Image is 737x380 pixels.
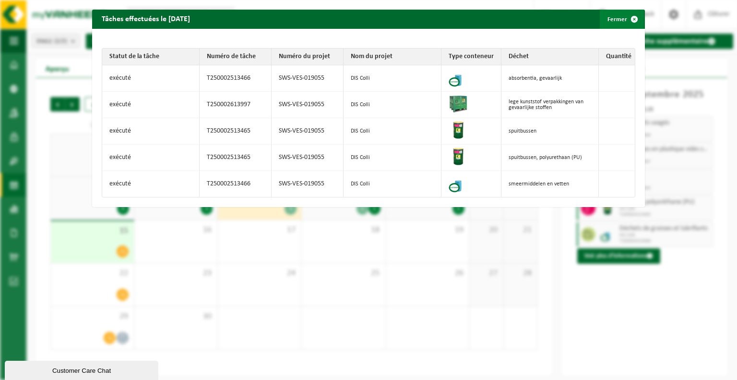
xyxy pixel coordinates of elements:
td: SWS-VES-019055 [272,118,344,145]
img: LP-OT-00060-CU [449,173,468,193]
td: DIS Colli [344,118,441,145]
iframe: chat widget [5,359,160,380]
th: Nom du projet [344,49,441,65]
td: spuitbussen, polyurethaan (PU) [501,145,599,171]
h2: Tâches effectuées le [DATE] [92,10,200,28]
img: LP-OT-00060-CU [449,68,468,87]
td: DIS Colli [344,65,441,92]
td: exécuté [102,118,200,145]
td: T250002513466 [200,65,272,92]
td: T250002613997 [200,92,272,118]
td: spuitbussen [501,118,599,145]
td: exécuté [102,92,200,118]
td: DIS Colli [344,145,441,171]
td: smeermiddelen en vetten [501,171,599,197]
th: Numéro du projet [272,49,344,65]
td: exécuté [102,145,200,171]
td: exécuté [102,171,200,197]
img: PB-OT-0200-MET-00-03 [449,147,468,166]
th: Type conteneur [441,49,501,65]
td: lege kunststof verpakkingen van gevaarlijke stoffen [501,92,599,118]
td: DIS Colli [344,92,441,118]
th: Numéro de tâche [200,49,272,65]
th: Déchet [501,49,599,65]
th: Statut de la tâche [102,49,200,65]
td: SWS-VES-019055 [272,65,344,92]
td: SWS-VES-019055 [272,145,344,171]
td: T250002513465 [200,118,272,145]
td: SWS-VES-019055 [272,92,344,118]
td: T250002513465 [200,145,272,171]
button: Fermer [600,10,644,29]
td: exécuté [102,65,200,92]
img: PB-OT-0200-MET-00-03 [449,121,468,140]
img: PB-HB-1400-HPE-GN-01 [449,94,468,113]
td: SWS-VES-019055 [272,171,344,197]
td: DIS Colli [344,171,441,197]
td: absorbentia, gevaarlijk [501,65,599,92]
th: Quantité [599,49,635,65]
td: T250002513466 [200,171,272,197]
